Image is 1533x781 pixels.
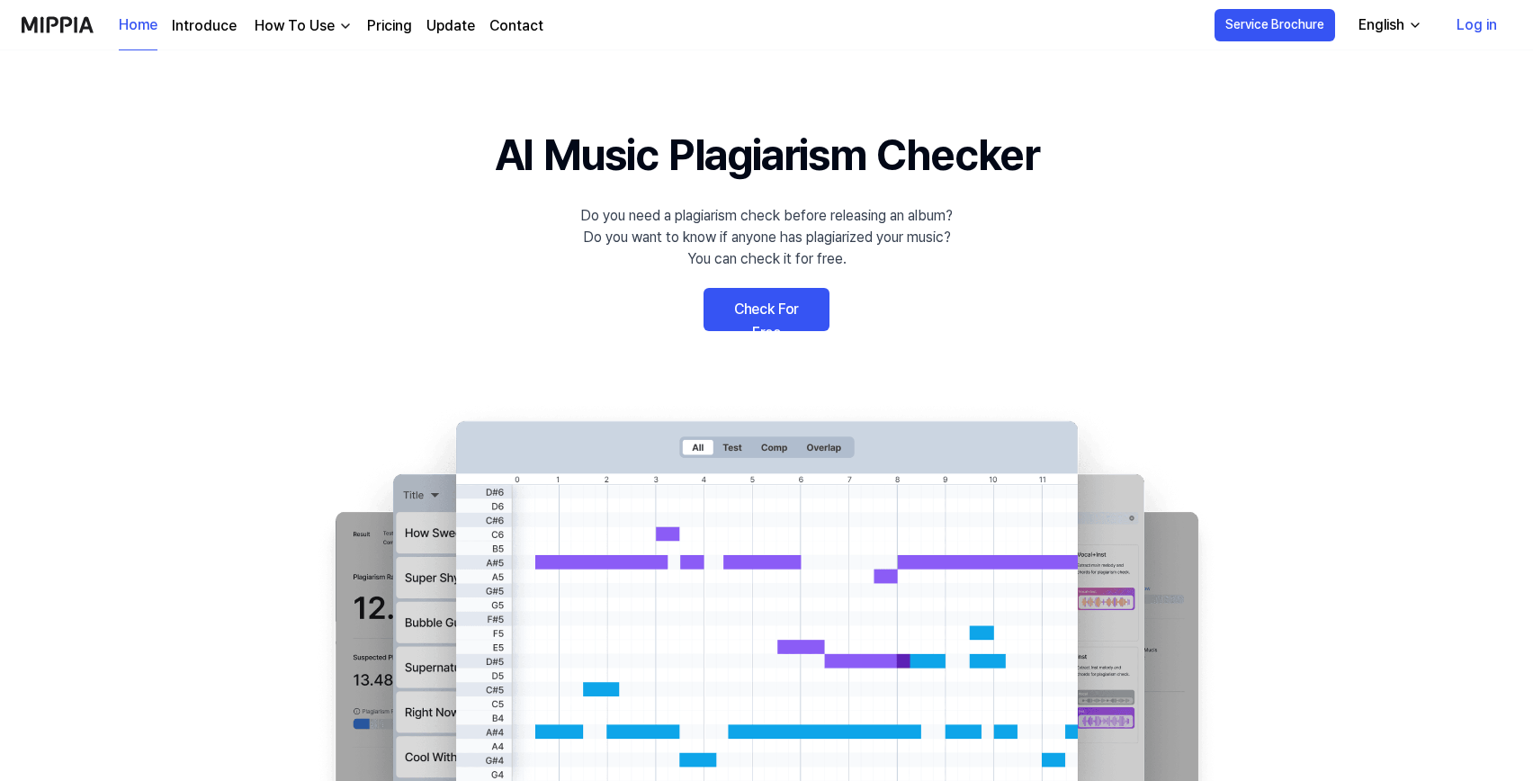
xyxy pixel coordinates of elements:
a: Update [426,15,475,37]
a: Contact [489,15,543,37]
a: Pricing [367,15,412,37]
a: Home [119,1,157,50]
img: main Image [299,403,1234,781]
div: How To Use [251,15,338,37]
div: English [1355,14,1408,36]
img: down [338,19,353,33]
a: Check For Free [704,288,829,331]
button: English [1344,7,1433,43]
h1: AI Music Plagiarism Checker [495,122,1039,187]
button: Service Brochure [1215,9,1335,41]
a: Introduce [172,15,237,37]
div: Do you need a plagiarism check before releasing an album? Do you want to know if anyone has plagi... [580,205,953,270]
button: How To Use [251,15,353,37]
